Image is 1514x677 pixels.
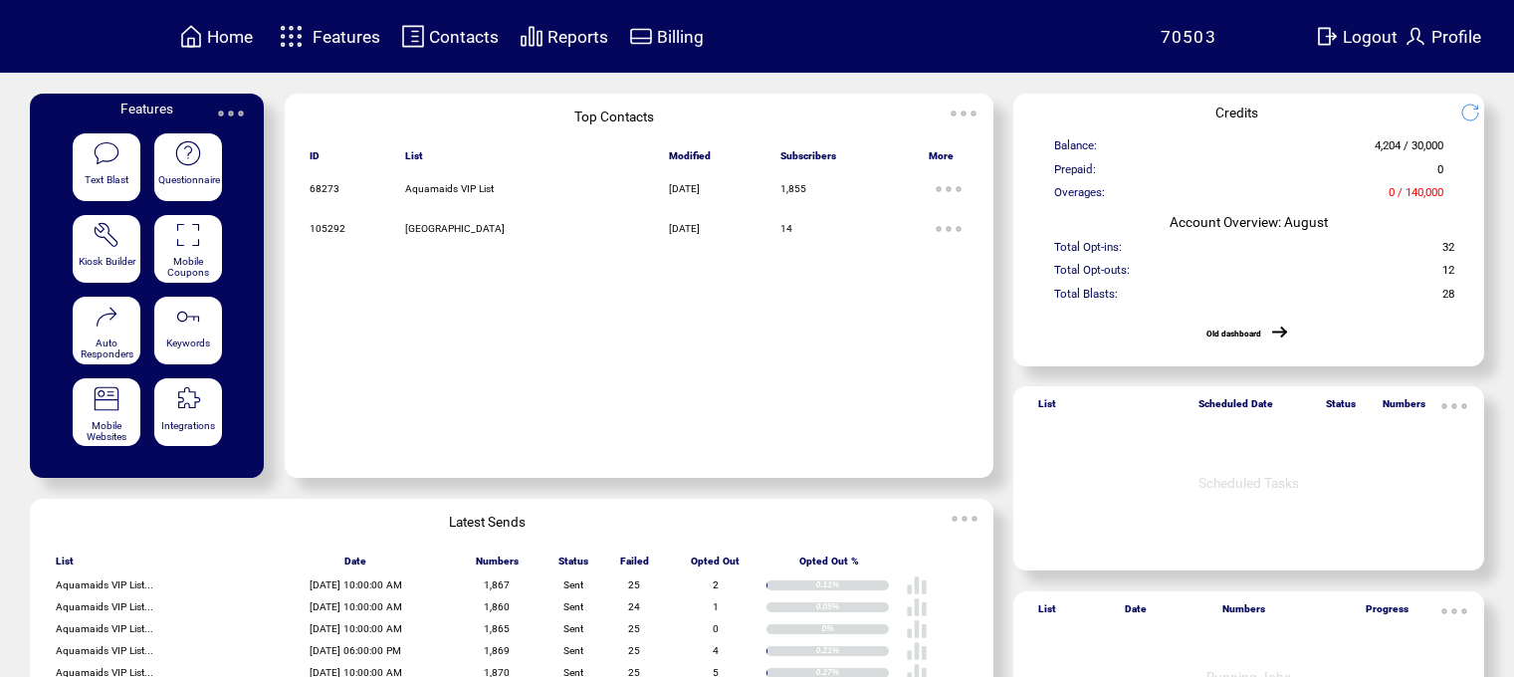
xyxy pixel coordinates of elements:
span: [DATE] [669,183,700,194]
span: 24 [628,601,640,612]
span: Total Opt-outs: [1054,263,1130,286]
span: Latest Sends [449,514,526,530]
img: ellypsis.svg [929,169,969,209]
span: Total Opt-ins: [1054,240,1122,263]
span: Sent [563,601,583,612]
span: Questionnaire [158,174,220,185]
span: 68273 [310,183,339,194]
span: 2 [713,579,719,590]
span: 1,860 [484,601,510,612]
img: home.svg [179,24,203,49]
span: [DATE] [669,223,700,234]
span: Opted Out [691,556,740,575]
span: Home [207,27,253,47]
a: Home [176,21,256,52]
img: integrations.svg [174,385,202,413]
a: Contacts [398,21,502,52]
a: Logout [1312,21,1401,52]
span: Account Overview: August [1170,214,1328,230]
span: 32 [1442,240,1454,263]
span: Aquamaids VIP List... [56,579,153,590]
img: creidtcard.svg [629,24,653,49]
span: 1,869 [484,645,510,656]
img: exit.svg [1315,24,1339,49]
span: Billing [657,27,704,47]
img: text-blast.svg [93,139,120,167]
img: features.svg [274,20,309,53]
span: Keywords [166,338,210,348]
a: Features [271,17,383,56]
span: Profile [1431,27,1481,47]
span: Modified [669,150,711,170]
span: Failed [620,556,649,575]
span: Credits [1215,105,1258,120]
img: questionnaire.svg [174,139,202,167]
span: Status [1326,398,1356,418]
a: Mobile Coupons [154,215,222,284]
span: More [929,150,954,170]
span: ID [310,150,320,170]
img: poll%20-%20white.svg [906,596,928,618]
span: List [405,150,423,170]
span: Aquamaids VIP List... [56,601,153,612]
span: Subscribers [780,150,836,170]
a: Profile [1401,21,1484,52]
span: 14 [780,223,792,234]
span: Auto Responders [81,338,133,359]
img: ellypsis.svg [211,94,251,133]
span: Progress [1366,603,1408,623]
span: 12 [1442,263,1454,286]
div: 0.05% [816,602,889,612]
span: Total Blasts: [1054,287,1118,310]
img: ellypsis.svg [945,499,984,539]
span: Overages: [1054,185,1105,208]
span: Features [313,27,380,47]
span: 4,204 / 30,000 [1375,138,1443,161]
span: Aquamaids VIP List... [56,623,153,634]
img: ellypsis.svg [1434,386,1474,426]
span: [DATE] 10:00:00 AM [310,601,402,612]
div: 0.11% [816,580,889,590]
span: List [56,556,74,575]
a: Text Blast [73,133,140,202]
img: ellypsis.svg [929,209,969,249]
span: Features [120,101,173,116]
span: Sent [563,645,583,656]
img: mobile-websites.svg [93,385,120,413]
span: 28 [1442,287,1454,310]
span: Top Contacts [574,109,654,124]
span: Opted Out % [799,556,859,575]
img: profile.svg [1404,24,1427,49]
a: Kiosk Builder [73,215,140,284]
span: Logout [1343,27,1398,47]
span: 0 [713,623,719,634]
span: 70503 [1161,27,1217,47]
a: Auto Responders [73,297,140,365]
span: Sent [563,579,583,590]
span: 4 [713,645,719,656]
span: Kiosk Builder [79,256,135,267]
img: chart.svg [520,24,543,49]
span: 1 [713,601,719,612]
span: [DATE] 10:00:00 AM [310,579,402,590]
span: Scheduled Tasks [1198,475,1299,491]
a: Mobile Websites [73,378,140,447]
span: 25 [628,579,640,590]
span: Sent [563,623,583,634]
span: 0 [1437,162,1443,185]
a: Billing [626,21,707,52]
span: List [1038,398,1056,418]
span: Status [558,556,588,575]
img: poll%20-%20white.svg [906,618,928,640]
span: Scheduled Date [1198,398,1273,418]
img: poll%20-%20white.svg [906,640,928,662]
span: Aquamaids VIP List [405,183,494,194]
img: ellypsis.svg [944,94,983,133]
span: Date [344,556,366,575]
span: Reports [547,27,608,47]
span: 1,865 [484,623,510,634]
span: [GEOGRAPHIC_DATA] [405,223,505,234]
img: contacts.svg [401,24,425,49]
span: Date [1125,603,1147,623]
span: Text Blast [85,174,128,185]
